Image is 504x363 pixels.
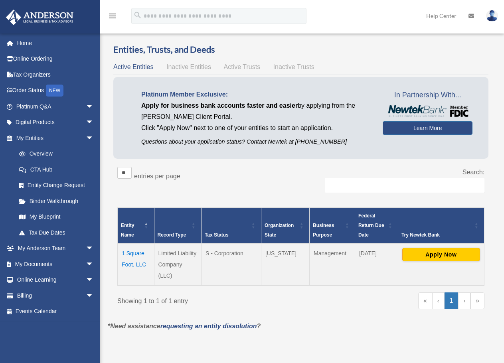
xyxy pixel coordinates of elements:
[11,146,98,162] a: Overview
[486,10,498,22] img: User Pic
[6,67,106,83] a: Tax Organizers
[6,304,106,320] a: Events Calendar
[117,292,295,307] div: Showing 1 to 1 of 1 entry
[158,232,186,238] span: Record Type
[6,35,106,51] a: Home
[201,243,261,286] td: S - Corporation
[141,102,298,109] span: Apply for business bank accounts faster and easier
[154,243,201,286] td: Limited Liability Company (LLC)
[121,223,134,238] span: Entity Name
[6,130,102,146] a: My Entitiesarrow_drop_down
[166,63,211,70] span: Inactive Entities
[11,209,102,225] a: My Blueprint
[86,114,102,131] span: arrow_drop_down
[86,241,102,257] span: arrow_drop_down
[432,292,445,309] a: Previous
[383,121,472,135] a: Learn More
[113,43,488,56] h3: Entities, Trusts, and Deeds
[6,51,106,67] a: Online Ordering
[118,243,154,286] td: 1 Square Foot, LLC
[6,114,106,130] a: Digital Productsarrow_drop_down
[6,288,106,304] a: Billingarrow_drop_down
[6,241,106,256] a: My Anderson Teamarrow_drop_down
[133,11,142,20] i: search
[398,207,484,243] th: Try Newtek Bank : Activate to sort
[108,14,117,21] a: menu
[310,243,355,286] td: Management
[387,105,468,117] img: NewtekBankLogoSM.png
[86,130,102,146] span: arrow_drop_down
[141,137,371,147] p: Questions about your application status? Contact Newtek at [PHONE_NUMBER]
[11,225,102,241] a: Tax Due Dates
[310,207,355,243] th: Business Purpose: Activate to sort
[141,100,371,122] p: by applying from the [PERSON_NAME] Client Portal.
[141,122,371,134] p: Click "Apply Now" next to one of your entities to start an application.
[134,173,180,180] label: entries per page
[418,292,432,309] a: First
[108,11,117,21] i: menu
[6,256,106,272] a: My Documentsarrow_drop_down
[355,243,398,286] td: [DATE]
[383,89,472,102] span: In Partnership With...
[160,323,257,329] a: requesting an entity dissolution
[6,272,106,288] a: Online Learningarrow_drop_down
[154,207,201,243] th: Record Type: Activate to sort
[470,292,484,309] a: Last
[86,288,102,304] span: arrow_drop_down
[108,323,261,329] em: *Need assistance ?
[201,207,261,243] th: Tax Status: Activate to sort
[462,169,484,176] label: Search:
[313,223,334,238] span: Business Purpose
[402,248,480,261] button: Apply Now
[205,232,229,238] span: Tax Status
[355,207,398,243] th: Federal Return Due Date: Activate to sort
[11,193,102,209] a: Binder Walkthrough
[86,272,102,288] span: arrow_drop_down
[261,243,309,286] td: [US_STATE]
[86,256,102,272] span: arrow_drop_down
[46,85,63,97] div: NEW
[224,63,261,70] span: Active Trusts
[401,230,472,240] div: Try Newtek Bank
[86,99,102,115] span: arrow_drop_down
[11,162,102,178] a: CTA Hub
[113,63,153,70] span: Active Entities
[261,207,309,243] th: Organization State: Activate to sort
[445,292,459,309] a: 1
[118,207,154,243] th: Entity Name: Activate to invert sorting
[141,89,371,100] p: Platinum Member Exclusive:
[358,213,384,238] span: Federal Return Due Date
[265,223,294,238] span: Organization State
[6,99,106,114] a: Platinum Q&Aarrow_drop_down
[11,178,102,193] a: Entity Change Request
[458,292,470,309] a: Next
[273,63,314,70] span: Inactive Trusts
[6,83,106,99] a: Order StatusNEW
[4,10,76,25] img: Anderson Advisors Platinum Portal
